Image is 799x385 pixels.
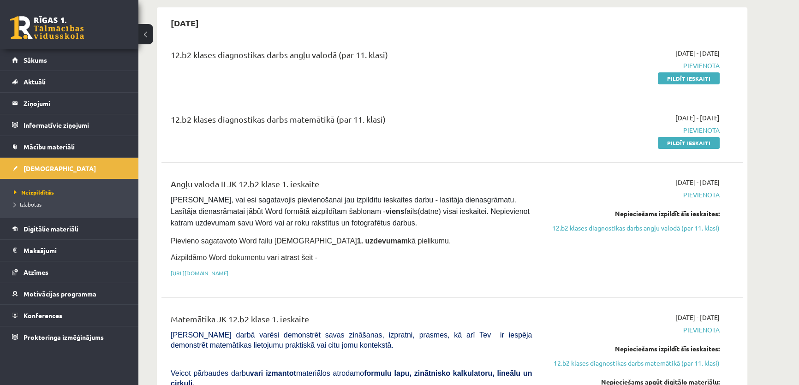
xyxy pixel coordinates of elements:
a: 12.b2 klases diagnostikas darbs angļu valodā (par 11. klasi) [546,223,720,233]
span: Konferences [24,311,62,320]
a: Digitālie materiāli [12,218,127,239]
span: Proktoringa izmēģinājums [24,333,104,341]
span: Digitālie materiāli [24,225,78,233]
div: Matemātika JK 12.b2 klase 1. ieskaite [171,313,532,330]
span: Aizpildāmo Word dokumentu vari atrast šeit - [171,254,317,261]
b: vari izmantot [250,369,296,377]
a: Neizpildītās [14,188,129,196]
span: Pievienota [546,190,720,200]
a: Aktuāli [12,71,127,92]
a: Mācību materiāli [12,136,127,157]
a: 12.b2 klases diagnostikas darbs matemātikā (par 11. klasi) [546,358,720,368]
a: [DEMOGRAPHIC_DATA] [12,158,127,179]
a: Konferences [12,305,127,326]
strong: 1. uzdevumam [357,237,408,245]
legend: Maksājumi [24,240,127,261]
a: Pildīt ieskaiti [658,137,720,149]
a: Proktoringa izmēģinājums [12,326,127,348]
span: Pievienota [546,125,720,135]
legend: Ziņojumi [24,93,127,114]
a: Sākums [12,49,127,71]
div: 12.b2 klases diagnostikas darbs matemātikā (par 11. klasi) [171,113,532,130]
span: Mācību materiāli [24,142,75,151]
a: Izlabotās [14,200,129,208]
div: Nepieciešams izpildīt šīs ieskaites: [546,209,720,219]
span: [DATE] - [DATE] [675,313,720,322]
span: [DEMOGRAPHIC_DATA] [24,164,96,172]
span: Neizpildītās [14,189,54,196]
a: Atzīmes [12,261,127,283]
span: [PERSON_NAME] darbā varēsi demonstrēt savas zināšanas, izpratni, prasmes, kā arī Tev ir iespēja d... [171,331,532,349]
span: [DATE] - [DATE] [675,178,720,187]
span: Motivācijas programma [24,290,96,298]
div: Nepieciešams izpildīt šīs ieskaites: [546,344,720,354]
span: Izlabotās [14,201,42,208]
span: [DATE] - [DATE] [675,48,720,58]
a: Pildīt ieskaiti [658,72,720,84]
div: 12.b2 klases diagnostikas darbs angļu valodā (par 11. klasi) [171,48,532,65]
span: [PERSON_NAME], vai esi sagatavojis pievienošanai jau izpildītu ieskaites darbu - lasītāja dienasg... [171,196,531,227]
span: Pievienota [546,61,720,71]
h2: [DATE] [161,12,208,34]
span: Pievienota [546,325,720,335]
span: Sākums [24,56,47,64]
span: Pievieno sagatavoto Word failu [DEMOGRAPHIC_DATA] kā pielikumu. [171,237,451,245]
legend: Informatīvie ziņojumi [24,114,127,136]
a: Ziņojumi [12,93,127,114]
span: Aktuāli [24,77,46,86]
span: Atzīmes [24,268,48,276]
span: [DATE] - [DATE] [675,113,720,123]
a: Motivācijas programma [12,283,127,304]
a: [URL][DOMAIN_NAME] [171,269,228,277]
a: Rīgas 1. Tālmācības vidusskola [10,16,84,39]
div: Angļu valoda II JK 12.b2 klase 1. ieskaite [171,178,532,195]
a: Maksājumi [12,240,127,261]
a: Informatīvie ziņojumi [12,114,127,136]
strong: viens [386,207,405,215]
